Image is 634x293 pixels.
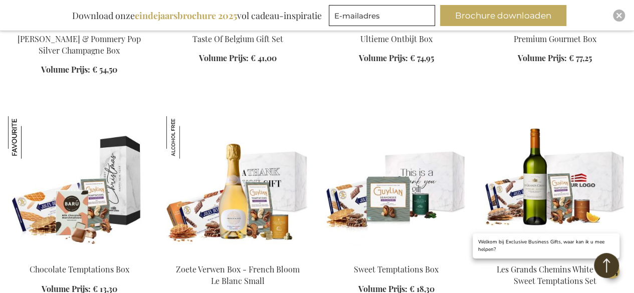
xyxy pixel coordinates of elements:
[250,53,276,63] span: € 41,00
[199,53,276,64] a: Volume Prijs: € 41,00
[329,5,435,26] input: E-mailadres
[518,53,567,63] span: Volume Prijs:
[359,53,408,63] span: Volume Prijs:
[359,53,434,64] a: Volume Prijs: € 74,95
[18,34,141,56] a: [PERSON_NAME] & Pommery Pop Silver Champagne Box
[176,264,300,286] a: Zoete Verwen Box - French Bloom Le Blanc Small
[496,264,613,286] a: Les Grands Chemins White Wine Sweet Temptations Set
[484,116,626,256] img: Les Grands Chemins White Wine Sweet
[8,116,150,256] img: Chocolate Temptations Box
[92,64,117,75] span: € 54,50
[329,5,438,29] form: marketing offers and promotions
[166,116,209,159] img: Zoete Verwen Box - French Bloom Le Blanc Small
[41,64,90,75] span: Volume Prijs:
[513,34,596,44] a: Premium Gourmet Box
[135,10,237,22] b: eindejaarsbrochure 2025
[199,53,248,63] span: Volume Prijs:
[8,116,51,159] img: Chocolate Temptations Box
[360,34,433,44] a: Ultieme Ontbijt Box
[8,251,150,261] a: Chocolate Temptations Box Chocolate Temptations Box
[518,53,592,64] a: Volume Prijs: € 77,25
[613,10,625,22] div: Close
[440,5,566,26] button: Brochure downloaden
[410,53,434,63] span: € 74,95
[325,251,468,261] a: Sweet Temptations Box
[166,116,309,256] img: Sweet Treats Box - French Bloom Le Blanc Small
[484,251,626,261] a: Les Grands Chemins White Wine Sweet
[166,251,309,261] a: Sweet Treats Box - French Bloom Le Blanc Small Zoete Verwen Box - French Bloom Le Blanc Small
[569,53,592,63] span: € 77,25
[616,13,622,19] img: Close
[41,64,117,76] a: Volume Prijs: € 54,50
[354,264,439,274] a: Sweet Temptations Box
[30,264,129,274] a: Chocolate Temptations Box
[68,5,326,26] div: Download onze vol cadeau-inspiratie
[325,116,468,256] img: Sweet Temptations Box
[192,34,283,44] a: Taste Of Belgium Gift Set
